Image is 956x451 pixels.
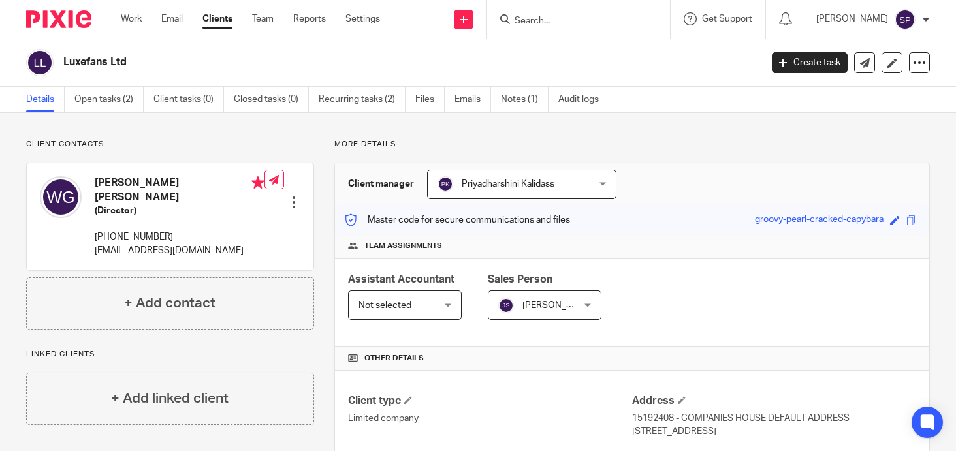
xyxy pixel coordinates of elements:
span: Not selected [358,301,411,310]
p: [STREET_ADDRESS] [632,425,916,438]
h3: Client manager [348,178,414,191]
a: Recurring tasks (2) [319,87,406,112]
a: Notes (1) [501,87,549,112]
a: Team [252,12,274,25]
a: Create task [772,52,848,73]
h4: Client type [348,394,632,408]
span: Priyadharshini Kalidass [462,179,554,189]
span: Sales Person [488,274,552,285]
p: [PHONE_NUMBER] [95,230,264,243]
h2: Luxefans Ltd [63,55,614,69]
span: Team assignments [364,241,442,251]
p: [PERSON_NAME] [816,12,888,25]
a: Work [121,12,142,25]
a: Audit logs [558,87,609,112]
p: Master code for secure communications and files [345,213,570,226]
input: Search [513,16,631,27]
a: Closed tasks (0) [234,87,309,112]
a: Client tasks (0) [153,87,224,112]
a: Emails [454,87,491,112]
img: svg%3E [438,176,453,192]
img: svg%3E [498,298,514,313]
p: 15192408 - COMPANIES HOUSE DEFAULT ADDRESS [632,412,916,425]
span: [PERSON_NAME] [522,301,594,310]
a: Reports [293,12,326,25]
h4: + Add contact [124,293,215,313]
h4: [PERSON_NAME] [PERSON_NAME] [95,176,264,204]
p: More details [334,139,930,149]
i: Primary [251,176,264,189]
span: Other details [364,353,424,364]
img: svg%3E [26,49,54,76]
p: Limited company [348,412,632,425]
span: Get Support [702,14,752,23]
div: groovy-pearl-cracked-capybara [755,213,884,228]
a: Open tasks (2) [74,87,144,112]
a: Files [415,87,445,112]
h5: (Director) [95,204,264,217]
a: Settings [345,12,380,25]
a: Email [161,12,183,25]
h4: + Add linked client [111,388,229,409]
img: Pixie [26,10,91,28]
p: Client contacts [26,139,314,149]
span: Assistant Accountant [348,274,454,285]
a: Details [26,87,65,112]
img: svg%3E [895,9,916,30]
h4: Address [632,394,916,408]
p: [EMAIL_ADDRESS][DOMAIN_NAME] [95,244,264,257]
img: svg%3E [40,176,82,218]
a: Clients [202,12,232,25]
p: Linked clients [26,349,314,360]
